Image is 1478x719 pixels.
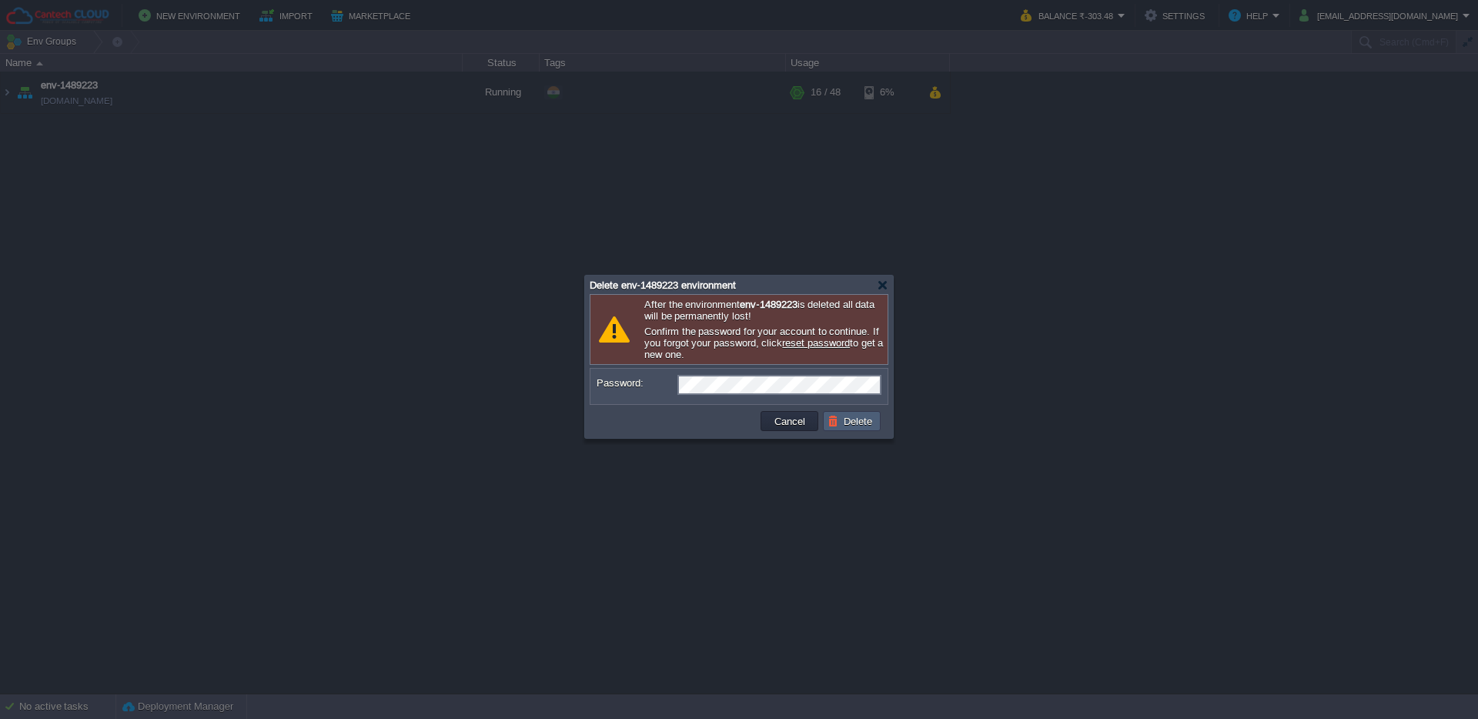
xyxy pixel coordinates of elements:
[597,375,676,391] label: Password:
[782,337,850,349] a: reset password
[770,414,810,428] button: Cancel
[644,326,884,360] p: Confirm the password for your account to continue. If you forgot your password, click to get a ne...
[828,414,877,428] button: Delete
[644,299,884,322] p: After the environment is deleted all data will be permanently lost!
[590,279,736,291] span: Delete env-1489223 environment
[740,299,797,310] b: env-1489223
